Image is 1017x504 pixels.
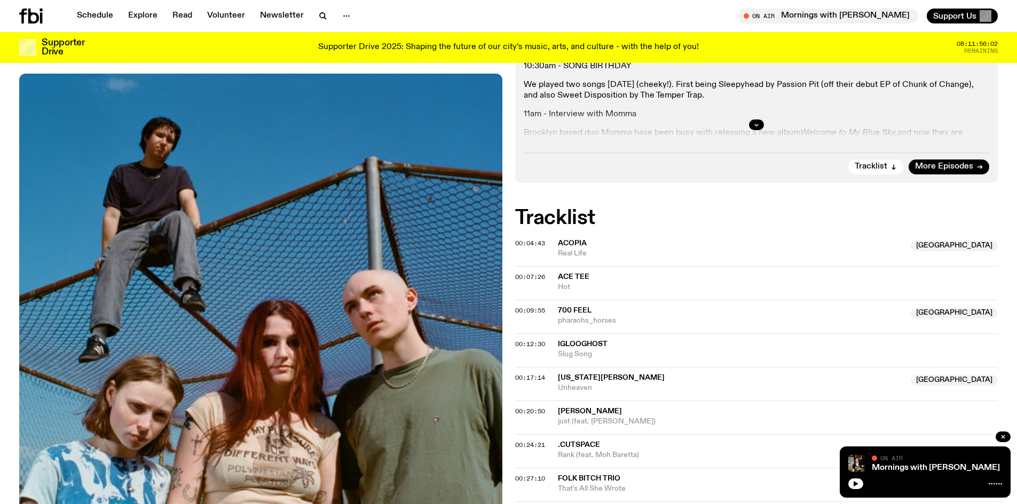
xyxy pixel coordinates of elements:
span: 00:20:50 [515,407,545,415]
button: 00:09:55 [515,308,545,314]
span: Real Life [558,249,905,259]
span: Unheaven [558,383,905,393]
button: 00:17:14 [515,375,545,381]
span: [GEOGRAPHIC_DATA] [911,308,998,318]
span: Iglooghost [558,340,608,348]
a: Newsletter [254,9,310,23]
a: Read [166,9,199,23]
span: 00:07:26 [515,273,545,281]
a: Volunteer [201,9,251,23]
button: 00:20:50 [515,409,545,414]
span: Ace Tee [558,273,589,281]
span: Support Us [933,11,976,21]
span: 00:17:14 [515,373,545,382]
span: Rank (feat. Moh Baretta) [558,450,998,460]
a: Schedule [70,9,120,23]
button: On AirMornings with [PERSON_NAME] [738,9,918,23]
img: Sam blankly stares at the camera, brightly lit by a camera flash wearing a hat collared shirt and... [848,455,865,472]
a: Mornings with [PERSON_NAME] [872,463,1000,472]
p: Supporter Drive 2025: Shaping the future of our city’s music, arts, and culture - with the help o... [318,43,699,52]
span: On Air [880,454,903,461]
span: [GEOGRAPHIC_DATA] [911,241,998,251]
span: 700 Feel [558,307,592,314]
span: [GEOGRAPHIC_DATA] [911,375,998,386]
span: 00:27:10 [515,474,545,483]
p: 10:30am - SONG BIRTHDAY [524,61,990,71]
span: Slug Song [558,349,998,359]
h3: Supporter Drive [42,38,84,57]
span: 00:24:21 [515,441,545,449]
span: 00:04:43 [515,239,545,247]
span: Tracklist [855,163,887,171]
button: 00:07:26 [515,274,545,280]
span: pharaohs_horses [558,316,905,326]
button: 00:24:21 [515,442,545,448]
button: 00:04:43 [515,241,545,246]
span: Folk Bitch Trio [558,475,620,482]
span: [US_STATE][PERSON_NAME] [558,374,665,381]
span: 00:12:30 [515,340,545,348]
span: .cutspace [558,441,600,449]
a: Explore [122,9,164,23]
h2: Tracklist [515,209,998,228]
span: 08:11:56:02 [957,41,998,47]
span: More Episodes [915,163,973,171]
span: Acopia [558,239,587,247]
a: More Episodes [909,159,989,174]
button: Support Us [927,9,998,23]
p: We played two songs [DATE] (cheeky!). First being Sleepyhead by Passion Pit (off their debut EP o... [524,80,990,100]
button: Tracklist [848,159,903,174]
span: 00:09:55 [515,306,545,315]
span: [PERSON_NAME] [558,407,622,415]
span: just (feat. [PERSON_NAME]) [558,417,998,427]
span: That's All She Wrote [558,484,905,494]
span: Hot [558,282,998,292]
button: 00:12:30 [515,341,545,347]
button: 00:27:10 [515,476,545,482]
span: Remaining [964,48,998,54]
